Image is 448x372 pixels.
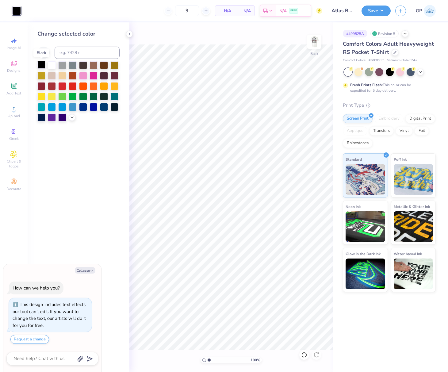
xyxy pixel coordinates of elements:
[374,114,404,123] div: Embroidery
[343,114,373,123] div: Screen Print
[394,251,422,257] span: Water based Ink
[394,156,407,163] span: Puff Ink
[308,36,320,48] img: Back
[394,203,430,210] span: Metallic & Glitter Ink
[416,7,422,14] span: GP
[387,58,417,63] span: Minimum Order: 24 +
[394,211,433,242] img: Metallic & Glitter Ink
[75,267,95,274] button: Collapse
[8,113,20,118] span: Upload
[346,164,385,195] img: Standard
[346,259,385,289] img: Glow in the Dark Ink
[251,357,260,363] span: 100 %
[3,159,25,169] span: Clipart & logos
[416,5,436,17] a: GP
[415,126,429,136] div: Foil
[343,40,434,56] span: Comfort Colors Adult Heavyweight RS Pocket T-Shirt
[396,126,413,136] div: Vinyl
[7,68,21,73] span: Designs
[394,164,433,195] img: Puff Ink
[394,259,433,289] img: Water based Ink
[175,5,199,16] input: – –
[346,203,361,210] span: Neon Ink
[343,126,367,136] div: Applique
[7,45,21,50] span: Image AI
[350,82,426,93] div: This color can be expedited for 5 day delivery.
[310,51,318,56] div: Back
[239,8,251,14] span: N/A
[343,30,367,37] div: # 499525A
[343,58,366,63] span: Comfort Colors
[424,5,436,17] img: Germaine Penalosa
[369,126,394,136] div: Transfers
[405,114,435,123] div: Digital Print
[33,48,49,57] div: Black
[370,30,399,37] div: Revision 5
[362,6,391,16] button: Save
[9,136,19,141] span: Greek
[327,5,357,17] input: Untitled Design
[10,335,49,344] button: Request a change
[37,30,120,38] div: Change selected color
[350,82,383,87] strong: Fresh Prints Flash:
[346,251,381,257] span: Glow in the Dark Ink
[346,211,385,242] img: Neon Ink
[290,9,297,13] span: FREE
[369,58,384,63] span: # 6030CC
[346,156,362,163] span: Standard
[55,47,120,59] input: e.g. 7428 c
[13,301,86,328] div: This design includes text effects our tool can't edit. If you want to change the text, our artist...
[343,102,436,109] div: Print Type
[343,139,373,148] div: Rhinestones
[219,8,231,14] span: N/A
[6,91,21,96] span: Add Text
[6,186,21,191] span: Decorate
[13,285,60,291] div: How can we help you?
[279,8,287,14] span: N/A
